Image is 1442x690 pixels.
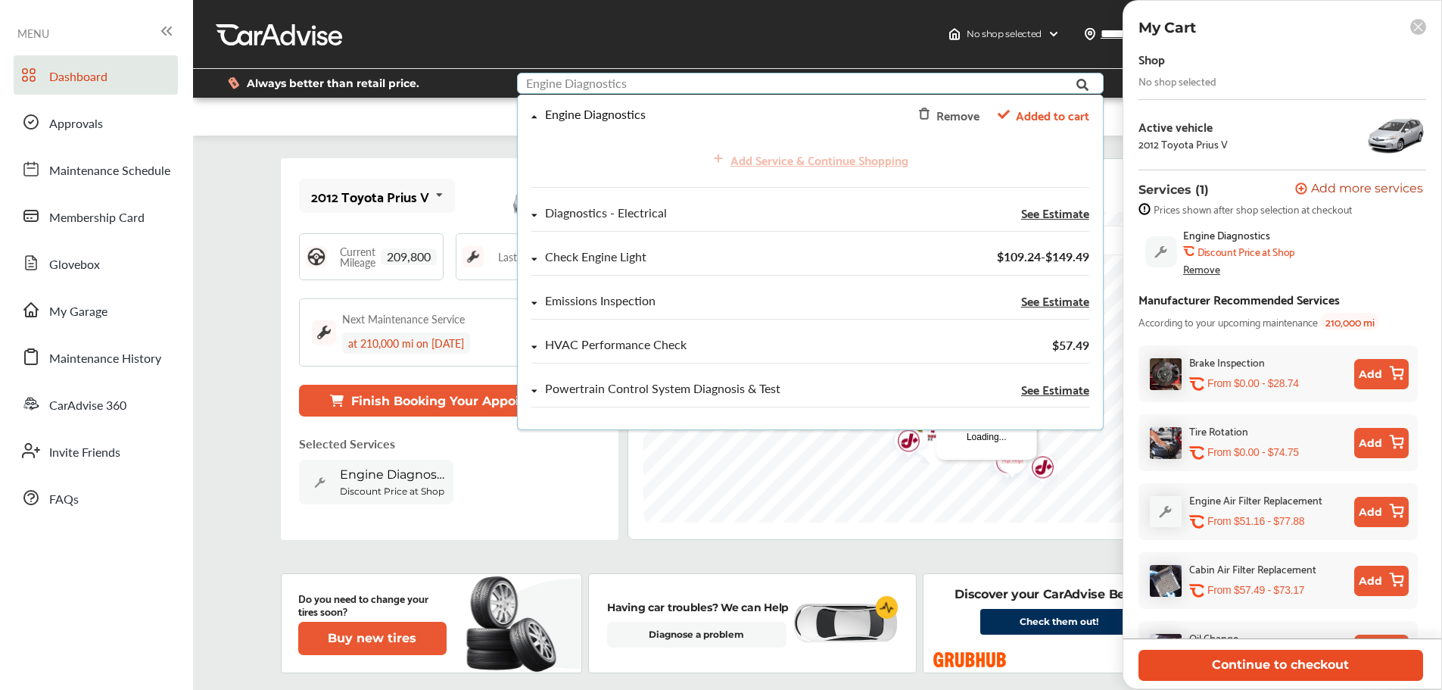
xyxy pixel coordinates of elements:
span: See Estimate [1020,295,1089,307]
span: Maintenance Schedule [49,161,170,181]
img: steering_logo [306,246,327,267]
img: header-down-arrow.9dd2ce7d.svg [1048,28,1060,40]
span: See Estimate [1020,207,1089,219]
div: Map marker [889,417,927,449]
img: oil-change-thumb.jpg [1150,634,1182,666]
div: Map marker [987,440,1025,488]
img: logo-jiffylube.png [1017,446,1057,494]
a: Add more services [1295,183,1426,197]
a: Membership Card [14,196,178,236]
span: Engine Diagnostics [1183,229,1270,241]
div: Brake Inspection [1189,353,1265,370]
a: Buy new tires [298,622,450,655]
img: maintenance_logo [312,320,336,345]
span: Current Mileage [335,246,381,267]
img: default_wrench_icon.d1a43860.svg [307,469,334,496]
div: Engine Diagnostics [545,108,646,121]
img: brake-inspection-thumb.jpg [1150,358,1182,390]
button: Add [1354,428,1409,458]
img: tire-rotation-thumb.jpg [1150,427,1182,459]
span: Last Service [498,251,553,262]
span: No shop selected [967,28,1042,40]
button: Add [1354,566,1409,596]
button: Continue to checkout [1138,650,1423,681]
img: maintenance_logo [462,246,484,267]
a: Maintenance History [14,337,178,376]
div: No shop selected [1138,75,1216,87]
img: cabin-air-filter-replacement-thumb.jpg [1150,565,1182,597]
img: dollor_label_vector.a70140d1.svg [228,76,239,89]
p: From $0.00 - $28.74 [1207,376,1299,391]
div: Map marker [883,420,921,467]
span: Add more services [1311,183,1423,197]
button: Add more services [1295,183,1423,197]
b: Discount Price at Shop [340,485,444,497]
img: header-home-logo.8d720a4f.svg [948,28,961,40]
div: Oil Change [1189,629,1238,646]
div: Map marker [1017,446,1055,494]
a: FAQs [14,478,178,517]
span: CarAdvise 360 [49,396,126,416]
div: Remove [936,105,979,125]
span: 210,000 mi [1321,313,1379,330]
span: According to your upcoming maintenance [1138,313,1318,330]
img: mobile_7896_st0640_046.jpg [509,162,600,230]
div: Emissions Inspection [545,295,656,308]
div: Shop [1138,48,1165,69]
span: FAQs [49,490,79,510]
img: logo-les-schwab.png [912,431,952,464]
p: From $57.49 - $73.17 [1207,583,1304,598]
img: cardiogram-logo.18e20815.svg [876,596,899,619]
span: Added to cart [1015,105,1089,125]
span: Invite Friends [49,443,120,463]
a: Dashboard [14,55,178,95]
span: Membership Card [49,208,145,228]
p: Services (1) [1138,183,1209,197]
img: logo-jiffylube.png [982,441,1022,489]
span: Maintenance History [49,349,161,369]
span: 209,800 [381,248,437,265]
p: Do you need to change your tires soon? [298,592,447,617]
span: Glovebox [49,255,100,275]
img: new-tire.a0c7fe23.svg [465,570,565,677]
img: grubhub-logo-orange.d74c5546.svg [932,652,1008,667]
button: Add [1354,635,1409,665]
div: Map marker [912,431,950,464]
p: Selected Services [299,435,395,452]
button: Finish Booking Your Appointment [299,385,597,417]
img: logo-pepboys.png [987,440,1027,488]
img: info-strock.ef5ea3fe.svg [1138,203,1151,215]
img: logo-jiffylube.png [883,420,923,467]
img: default_wrench_icon.d1a43860.svg [1145,236,1177,267]
span: $57.49 [1051,336,1089,354]
div: Tire Rotation [1189,422,1248,439]
div: Map marker [982,441,1020,489]
div: Cabin Air Filter Replacement [1189,560,1316,577]
div: 2012 Toyota Prius V [311,189,429,204]
img: diagnose-vehicle.c84bcb0a.svg [792,603,898,644]
span: My Garage [49,302,107,322]
div: Diagnostics - Electrical [545,207,667,220]
img: location_vector.a44bc228.svg [1084,28,1096,40]
div: Check Engine Light [545,251,646,264]
a: Invite Friends [14,431,178,470]
a: Maintenance Schedule [14,149,178,189]
a: Diagnose a problem [607,622,786,648]
a: My Garage [14,290,178,329]
span: Approvals [49,114,103,134]
div: HVAC Performance Check [545,339,687,351]
div: Active vehicle [1138,120,1228,133]
img: 7896_st0640_046.jpg [1366,112,1426,158]
a: Check them out! [980,609,1138,635]
img: default_wrench_icon.d1a43860.svg [1150,496,1182,527]
p: My Cart [1138,19,1196,36]
p: Having car troubles? We can Help [607,599,789,616]
a: Glovebox [14,243,178,283]
span: Engine Diagnostics [340,467,446,482]
span: Prices shown after shop selection at checkout [1154,203,1352,215]
div: Next Maintenance Service [342,311,465,326]
div: Engine Air Filter Replacement [1189,491,1322,508]
b: Discount Price at Shop [1198,245,1294,258]
div: Manufacturer Recommended Services [1138,289,1340,309]
div: 2012 Toyota Prius V [1138,138,1228,150]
